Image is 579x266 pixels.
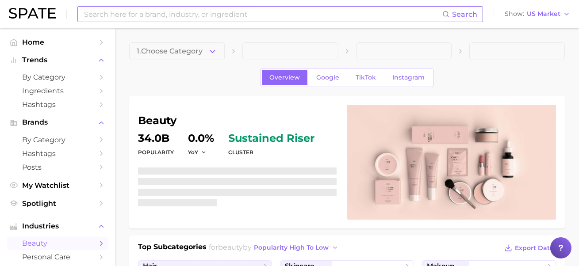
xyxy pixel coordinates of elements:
a: TikTok [348,70,383,85]
button: popularity high to low [252,242,341,254]
a: Google [309,70,347,85]
button: ShowUS Market [502,8,572,20]
span: US Market [527,11,560,16]
span: Hashtags [22,100,93,109]
a: personal care [7,250,108,264]
span: Spotlight [22,199,93,208]
a: Instagram [385,70,432,85]
h1: beauty [138,115,337,126]
span: beauty [219,243,243,251]
span: Hashtags [22,149,93,158]
a: Overview [262,70,307,85]
dt: cluster [228,147,314,158]
span: Google [316,74,339,81]
span: beauty [22,239,93,247]
span: Instagram [392,74,425,81]
dt: Popularity [138,147,174,158]
a: beauty [7,236,108,250]
span: by Category [22,73,93,81]
a: by Category [7,70,108,84]
a: Hashtags [7,98,108,111]
a: My Watchlist [7,179,108,192]
span: Brands [22,118,93,126]
button: 1.Choose Category [129,42,225,60]
span: Trends [22,56,93,64]
a: by Category [7,133,108,147]
span: Search [452,10,477,19]
span: Posts [22,163,93,171]
button: YoY [188,148,207,156]
a: Posts [7,160,108,174]
span: popularity high to low [254,244,329,251]
span: My Watchlist [22,181,93,190]
a: Hashtags [7,147,108,160]
dd: 0.0% [188,133,214,144]
span: by Category [22,136,93,144]
dd: 34.0b [138,133,174,144]
span: Export Data [515,244,554,252]
span: Overview [269,74,300,81]
button: Trends [7,53,108,67]
span: personal care [22,253,93,261]
a: Spotlight [7,197,108,210]
span: Show [505,11,524,16]
a: Home [7,35,108,49]
button: Export Data [502,242,556,254]
h1: Top Subcategories [138,242,207,255]
span: for by [209,243,341,251]
span: YoY [188,148,198,156]
img: SPATE [9,8,56,19]
span: sustained riser [228,133,314,144]
input: Search here for a brand, industry, or ingredient [83,7,442,22]
button: Brands [7,116,108,129]
button: Industries [7,220,108,233]
span: Ingredients [22,87,93,95]
span: 1. Choose Category [137,47,203,55]
span: TikTok [356,74,376,81]
span: Home [22,38,93,46]
span: Industries [22,222,93,230]
a: Ingredients [7,84,108,98]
